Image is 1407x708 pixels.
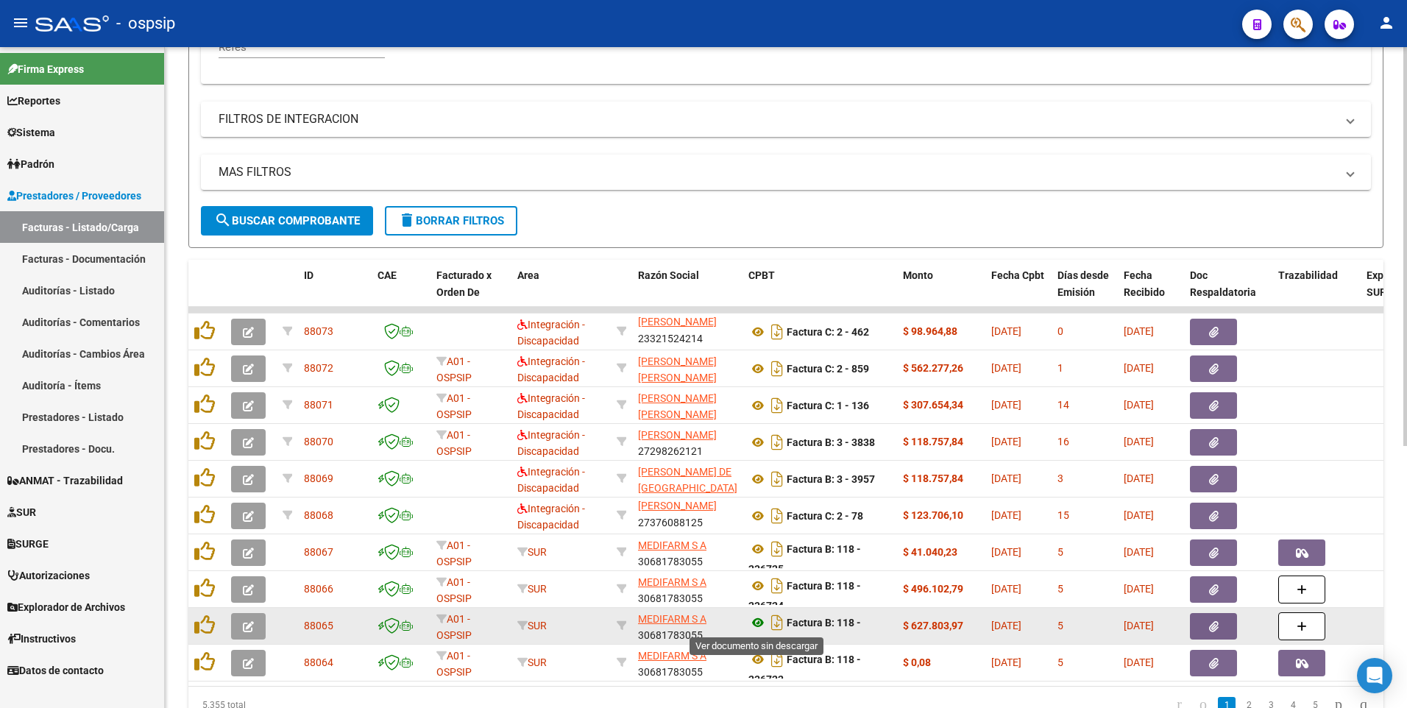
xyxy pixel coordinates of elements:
span: A01 - OSPSIP [436,392,472,421]
div: 27298262121 [638,427,737,458]
span: [DATE] [991,472,1021,484]
span: Integración - Discapacidad [517,503,585,531]
span: Fecha Recibido [1124,269,1165,298]
button: Borrar Filtros [385,206,517,236]
span: [DATE] [991,583,1021,595]
i: Descargar documento [768,611,787,634]
strong: Factura C: 2 - 859 [787,363,869,375]
span: 5 [1057,546,1063,558]
span: Trazabilidad [1278,269,1338,281]
span: A01 - OSPSIP [436,429,472,458]
div: 27329605480 [638,390,737,421]
span: Autorizaciones [7,567,90,584]
span: Doc Respaldatoria [1190,269,1256,298]
span: Monto [903,269,933,281]
span: A01 - OSPSIP [436,650,472,679]
button: Buscar Comprobante [201,206,373,236]
span: CAE [378,269,397,281]
div: 30681783055 [638,611,737,642]
span: [DATE] [991,656,1021,668]
span: 1 [1057,362,1063,374]
mat-icon: person [1378,14,1395,32]
i: Descargar documento [768,320,787,344]
span: 3 [1057,472,1063,484]
datatable-header-cell: Trazabilidad [1272,260,1361,325]
span: SURGE [7,536,49,552]
mat-expansion-panel-header: FILTROS DE INTEGRACION [201,102,1371,137]
span: Integración - Discapacidad [517,466,585,495]
span: [PERSON_NAME] DE [GEOGRAPHIC_DATA] [638,466,737,495]
strong: $ 123.706,10 [903,509,963,521]
span: [DATE] [991,546,1021,558]
datatable-header-cell: Razón Social [632,260,743,325]
span: [DATE] [1124,509,1154,521]
i: Descargar documento [768,537,787,561]
span: 5 [1057,583,1063,595]
datatable-header-cell: Fecha Cpbt [985,260,1052,325]
span: [DATE] [1124,546,1154,558]
span: 14 [1057,399,1069,411]
div: 27165198498 [638,353,737,384]
strong: Factura B: 118 - 236725 [748,543,861,575]
span: Reportes [7,93,60,109]
strong: Factura B: 118 - 236722 [748,654,861,685]
datatable-header-cell: CAE [372,260,430,325]
span: 88070 [304,436,333,447]
span: SUR [517,546,547,558]
span: Buscar Comprobante [214,214,360,227]
span: [DATE] [1124,472,1154,484]
div: 27164155663 [638,464,737,495]
div: 30681783055 [638,574,737,605]
span: 88072 [304,362,333,374]
span: [DATE] [991,325,1021,337]
strong: Factura B: 118 - 236724 [748,580,861,612]
span: [DATE] [991,620,1021,631]
datatable-header-cell: CPBT [743,260,897,325]
span: 16 [1057,436,1069,447]
div: 23321524214 [638,316,737,347]
i: Descargar documento [768,394,787,417]
mat-panel-title: FILTROS DE INTEGRACION [219,111,1336,127]
i: Descargar documento [768,431,787,454]
mat-icon: menu [12,14,29,32]
datatable-header-cell: Monto [897,260,985,325]
span: [DATE] [1124,436,1154,447]
span: 88068 [304,509,333,521]
span: MEDIFARM S A [638,613,706,625]
mat-panel-title: MAS FILTROS [219,164,1336,180]
datatable-header-cell: ID [298,260,372,325]
span: 0 [1057,325,1063,337]
strong: $ 41.040,23 [903,546,957,558]
span: Firma Express [7,61,84,77]
span: ANMAT - Trazabilidad [7,472,123,489]
strong: $ 307.654,34 [903,399,963,411]
span: Integración - Discapacidad [517,392,585,421]
span: 88064 [304,656,333,668]
span: SUR [517,583,547,595]
span: [DATE] [991,399,1021,411]
strong: Factura B: 3 - 3957 [787,473,875,485]
span: Fecha Cpbt [991,269,1044,281]
span: [PERSON_NAME] [PERSON_NAME] [638,392,717,421]
span: Prestadores / Proveedores [7,188,141,204]
span: A01 - OSPSIP [436,613,472,642]
div: 27376088125 [638,500,737,531]
datatable-header-cell: Area [511,260,611,325]
span: [PERSON_NAME] [638,429,717,441]
strong: $ 98.964,88 [903,325,957,337]
span: Explorador de Archivos [7,599,125,615]
span: - ospsip [116,7,175,40]
strong: $ 496.102,79 [903,583,963,595]
div: 30681783055 [638,648,737,679]
span: 88067 [304,546,333,558]
span: [DATE] [991,509,1021,521]
span: [DATE] [991,362,1021,374]
i: Descargar documento [768,574,787,598]
span: [DATE] [1124,583,1154,595]
span: Area [517,269,539,281]
strong: Factura B: 118 - 236723 [748,617,861,648]
i: Descargar documento [768,357,787,380]
span: [DATE] [991,436,1021,447]
strong: $ 118.757,84 [903,436,963,447]
span: [DATE] [1124,362,1154,374]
